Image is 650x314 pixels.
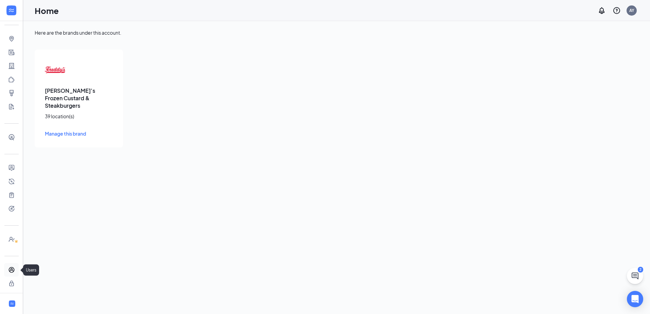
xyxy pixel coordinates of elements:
svg: Notifications [598,6,606,15]
div: Users [23,264,39,276]
h3: [PERSON_NAME]'s Frozen Custard & Steakburgers [45,87,113,109]
div: Open Intercom Messenger [627,291,643,307]
svg: WorkstreamLogo [8,7,15,14]
div: 39 location(s) [45,113,113,120]
div: 2 [638,267,643,273]
svg: WorkstreamLogo [10,301,14,306]
svg: QuestionInfo [613,6,621,15]
svg: ChatActive [631,272,639,280]
a: Manage this brand [45,130,113,137]
div: Here are the brands under this account. [35,29,638,36]
button: ChatActive [627,268,643,284]
img: Freddy's Frozen Custard & Steakburgers logo [45,60,65,80]
span: Manage this brand [45,130,86,137]
h1: Home [35,5,59,16]
div: AY [629,7,634,13]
